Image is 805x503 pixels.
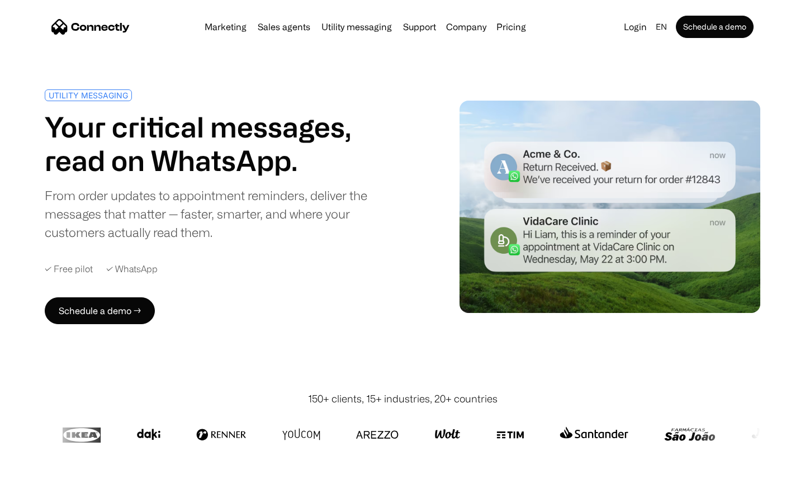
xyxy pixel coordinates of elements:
a: Sales agents [253,22,315,31]
a: Utility messaging [317,22,396,31]
ul: Language list [22,483,67,499]
div: ✓ Free pilot [45,264,93,274]
a: Marketing [200,22,251,31]
a: Login [619,19,651,35]
a: Pricing [492,22,531,31]
div: en [656,19,667,35]
a: Schedule a demo [676,16,754,38]
div: From order updates to appointment reminders, deliver the messages that matter — faster, smarter, ... [45,186,398,241]
div: ✓ WhatsApp [106,264,158,274]
a: Support [399,22,441,31]
div: 150+ clients, 15+ industries, 20+ countries [308,391,498,406]
div: UTILITY MESSAGING [49,91,128,99]
h1: Your critical messages, read on WhatsApp. [45,110,398,177]
div: Company [446,19,486,35]
a: Schedule a demo → [45,297,155,324]
aside: Language selected: English [11,482,67,499]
